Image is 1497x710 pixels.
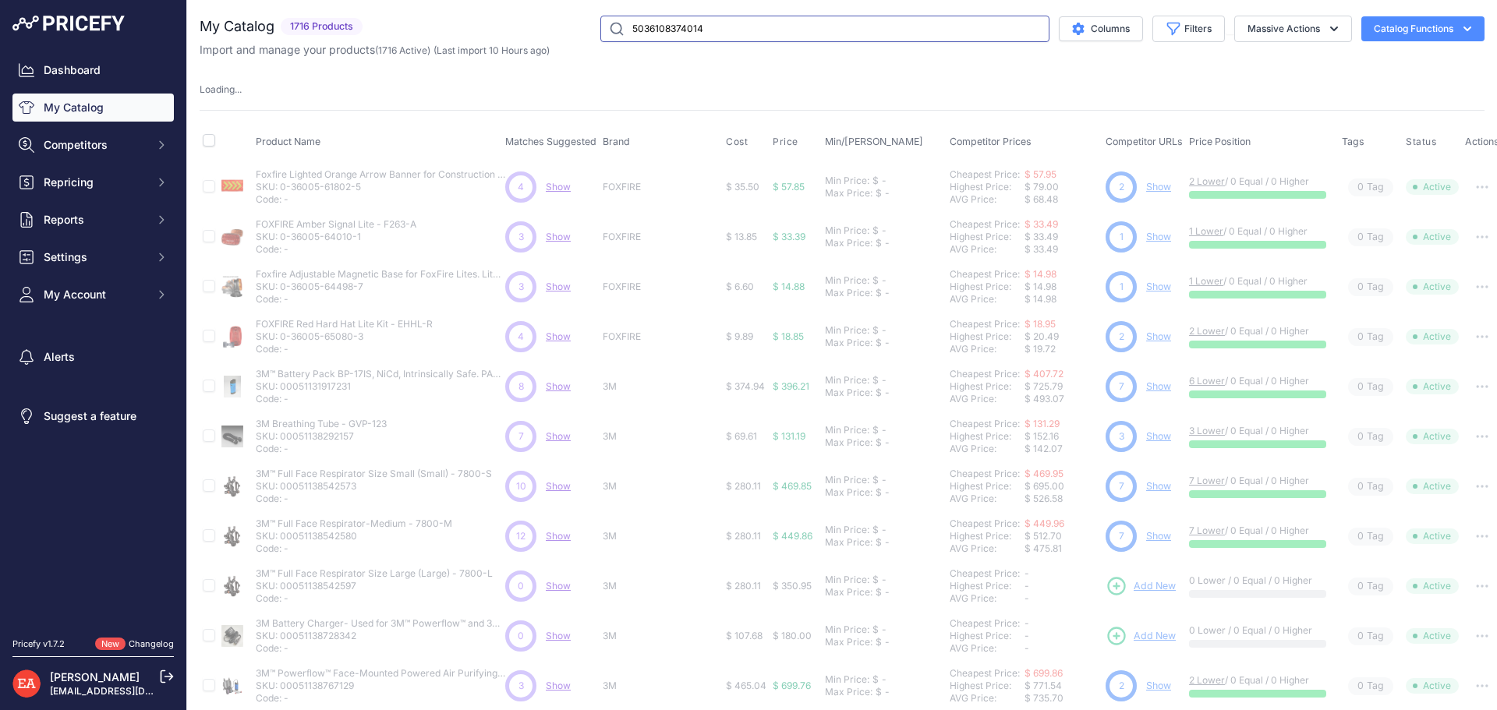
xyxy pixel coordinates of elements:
[825,374,869,387] div: Min Price:
[518,180,524,194] span: 4
[603,430,720,443] p: 3M
[1025,368,1063,380] a: $ 407.72
[726,330,753,342] span: $ 9.89
[12,402,174,430] a: Suggest a feature
[546,281,571,292] a: Show
[1025,218,1058,230] a: $ 33.49
[603,136,630,147] span: Brand
[1189,275,1223,287] a: 1 Lower
[773,231,805,242] span: $ 33.39
[1189,225,1223,237] a: 1 Lower
[872,324,879,337] div: $
[825,524,869,536] div: Min Price:
[872,524,879,536] div: $
[876,187,882,200] div: $
[1189,275,1326,288] p: / 0 Equal / 0 Higher
[1025,281,1056,292] span: $ 14.98
[1152,16,1225,42] button: Filters
[879,274,887,287] div: -
[12,56,174,619] nav: Sidebar
[1025,468,1063,479] a: $ 469.95
[256,293,505,306] p: Code: -
[1025,667,1063,679] a: $ 699.86
[256,393,505,405] p: Code: -
[825,274,869,287] div: Min Price:
[1025,193,1099,206] div: $ 68.48
[1146,181,1171,193] a: Show
[1189,136,1251,147] span: Price Position
[1189,674,1225,686] a: 2 Lower
[1025,231,1058,242] span: $ 33.49
[872,474,879,486] div: $
[1357,479,1364,494] span: 0
[1146,281,1171,292] a: Show
[825,387,872,399] div: Max Price:
[879,424,887,436] div: -
[876,337,882,349] div: $
[950,493,1025,505] div: AVG Price:
[516,479,526,493] span: 10
[1120,230,1124,244] span: 1
[1348,178,1393,196] span: Tag
[872,374,879,387] div: $
[546,380,571,392] a: Show
[434,44,550,56] span: (Last import 10 Hours ago)
[773,380,809,392] span: $ 396.21
[872,424,879,436] div: $
[879,574,887,586] div: -
[256,517,452,530] p: 3M™ Full Face Respirator-Medium - 7800-M
[1119,529,1124,543] span: 7
[876,237,882,249] div: $
[1146,480,1171,492] a: Show
[1342,136,1364,147] span: Tags
[876,536,882,549] div: $
[1119,429,1124,443] span: 3
[876,387,882,399] div: $
[1119,479,1124,493] span: 7
[546,630,571,641] a: Show
[1357,579,1364,594] span: 0
[235,83,242,95] span: ...
[12,168,174,196] button: Repricing
[872,224,879,237] div: $
[879,474,887,486] div: -
[546,480,571,492] a: Show
[950,231,1025,243] div: Highest Price:
[44,249,146,265] span: Settings
[256,542,452,555] p: Code: -
[546,231,571,242] span: Show
[950,293,1025,306] div: AVG Price:
[773,136,798,148] span: Price
[950,567,1020,579] a: Cheapest Price:
[546,430,571,442] a: Show
[1025,530,1062,542] span: $ 512.70
[950,393,1025,405] div: AVG Price:
[1357,180,1364,195] span: 0
[1357,330,1364,344] span: 0
[200,83,242,95] span: Loading
[1406,479,1459,494] span: Active
[1348,228,1393,246] span: Tag
[876,486,882,499] div: $
[1146,380,1171,392] a: Show
[950,330,1025,343] div: Highest Price:
[882,187,890,200] div: -
[882,337,890,349] div: -
[12,343,174,371] a: Alerts
[825,324,869,337] div: Min Price:
[882,387,890,399] div: -
[546,680,571,691] span: Show
[879,175,887,187] div: -
[603,380,720,393] p: 3M
[256,330,433,343] p: SKU: 0-36005-65080-3
[1025,393,1099,405] div: $ 493.07
[1357,529,1364,544] span: 0
[1189,175,1225,187] a: 2 Lower
[1106,625,1176,647] a: Add New
[950,667,1020,679] a: Cheapest Price:
[1120,280,1124,294] span: 1
[256,418,387,430] p: 3M Breathing Tube - GVP-123
[44,287,146,302] span: My Account
[516,529,526,543] span: 12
